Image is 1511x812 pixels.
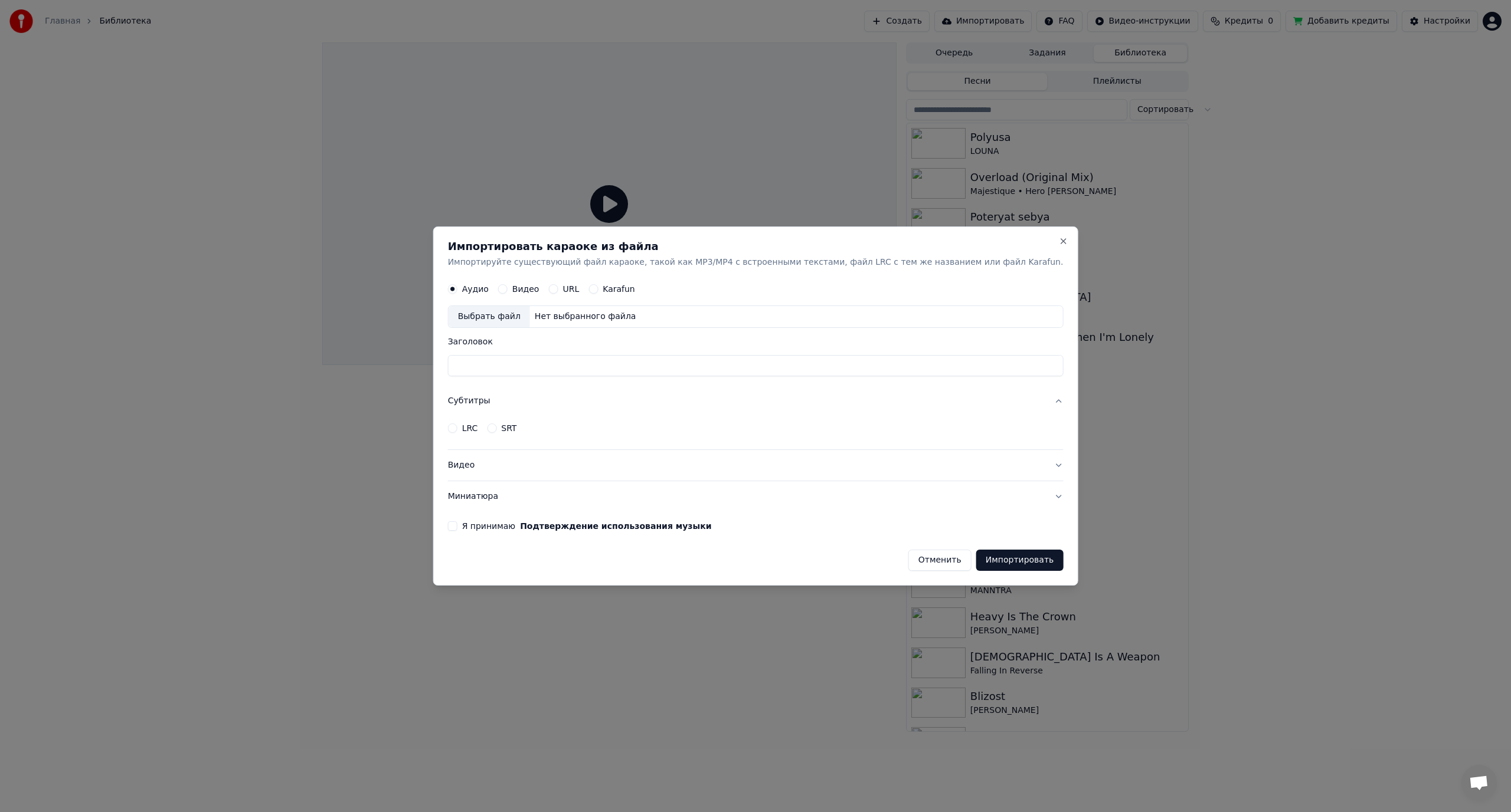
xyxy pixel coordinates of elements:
[908,550,972,571] button: Отменить
[530,311,641,323] div: Нет выбранного файла
[448,450,1064,481] button: Видео
[512,285,539,294] label: Видео
[448,416,1064,449] div: Субтитры
[448,257,1064,268] p: Импортируйте существующий файл караоке, такой как MP3/MP4 с встроенными текстами, файл LRC с тем ...
[501,424,516,432] label: SRT
[462,522,712,530] label: Я принимаю
[603,285,635,294] label: Karafun
[448,241,1064,252] h2: Импортировать караоке из файла
[562,285,579,294] label: URL
[448,481,1064,512] button: Миниатюра
[449,307,530,328] div: Выбрать файл
[462,424,478,432] label: LRC
[520,522,711,530] button: Я принимаю
[462,285,489,294] label: Аудио
[448,386,1064,417] button: Субтитры
[448,338,1064,346] label: Заголовок
[976,550,1064,571] button: Импортировать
